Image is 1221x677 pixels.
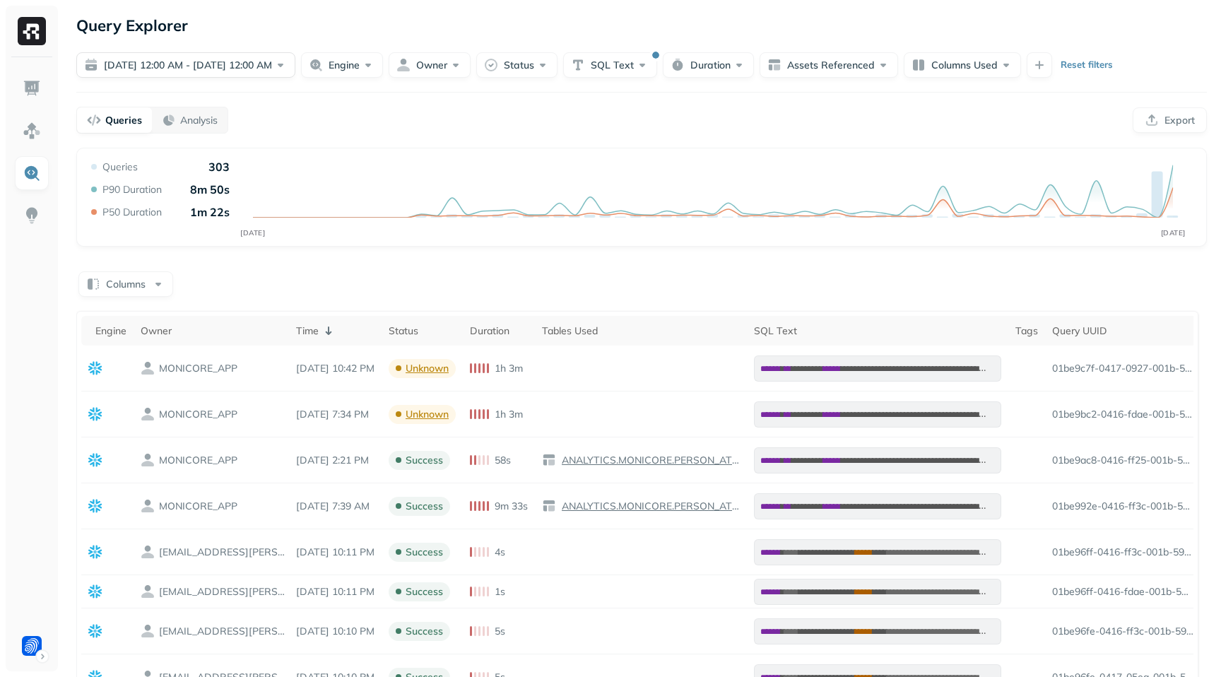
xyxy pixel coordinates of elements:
[563,52,657,78] button: SQL Text
[1052,408,1193,421] p: 01be9bc2-0416-fdae-001b-59035679d84a
[105,114,142,127] p: Queries
[141,499,155,513] img: owner
[208,160,230,174] p: 303
[559,454,740,467] p: ANALYTICS.MONICORE.PERSON_ATTRIBUTES_HOURLY_METRICS
[1052,362,1193,375] p: 01be9c7f-0417-0927-001b-5903567fb752
[159,362,237,375] p: MONICORE_APP
[1052,454,1193,467] p: 01be9ac8-0416-ff25-001b-590356725abe
[76,13,188,38] p: Query Explorer
[159,585,286,599] p: EDO.FIELDMAN@FORTER.COM
[1052,324,1193,338] div: Query UUID
[296,408,374,421] p: Aug 25, 2025 7:34 PM
[495,362,523,375] p: 1h 3m
[240,228,265,237] tspan: [DATE]
[406,625,443,638] p: success
[22,636,42,656] img: Forter
[556,500,740,513] a: ANALYTICS.MONICORE.PERSON_ATTRIBUTES_HOURLY_METRICS
[78,271,173,297] button: Columns
[406,546,443,559] p: success
[559,500,740,513] p: ANALYTICS.MONICORE.PERSON_ATTRIBUTES_HOURLY_METRICS
[301,52,383,78] button: Engine
[760,52,898,78] button: Assets Referenced
[495,454,511,467] p: 58s
[159,500,237,513] p: MONICORE_APP
[406,408,449,421] p: unknown
[1133,107,1207,133] button: Export
[542,453,556,467] img: table
[495,625,505,638] p: 5s
[1052,546,1193,559] p: 01be96ff-0416-ff3c-001b-5903565771e2
[1015,324,1038,338] div: Tags
[296,585,374,599] p: Aug 24, 2025 10:11 PM
[470,324,528,338] div: Duration
[389,52,471,78] button: Owner
[141,361,155,375] img: owner
[556,454,740,467] a: ANALYTICS.MONICORE.PERSON_ATTRIBUTES_HOURLY_METRICS
[495,500,528,513] p: 9m 33s
[23,164,41,182] img: Query Explorer
[141,545,155,559] img: owner
[159,408,237,421] p: MONICORE_APP
[495,546,505,559] p: 4s
[141,453,155,467] img: owner
[141,624,155,638] img: owner
[141,324,282,338] div: Owner
[190,182,230,196] p: 8m 50s
[406,500,443,513] p: success
[296,625,374,638] p: Aug 24, 2025 10:10 PM
[296,546,374,559] p: Aug 24, 2025 10:11 PM
[663,52,754,78] button: Duration
[406,454,443,467] p: success
[495,408,523,421] p: 1h 3m
[102,206,162,219] p: P50 Duration
[296,454,374,467] p: Aug 25, 2025 2:21 PM
[296,362,374,375] p: Aug 25, 2025 10:42 PM
[141,584,155,599] img: owner
[1052,500,1193,513] p: 01be992e-0416-ff3c-001b-590356647e1a
[754,324,1001,338] div: SQL Text
[1161,228,1186,237] tspan: [DATE]
[76,52,295,78] button: [DATE] 12:00 AM - [DATE] 12:00 AM
[904,52,1021,78] button: Columns Used
[1061,58,1113,72] p: Reset filters
[495,585,505,599] p: 1s
[102,183,162,196] p: P90 Duration
[18,17,46,45] img: Ryft
[180,114,218,127] p: Analysis
[296,500,374,513] p: Aug 25, 2025 7:39 AM
[23,79,41,98] img: Dashboard
[159,625,286,638] p: EDO.FIELDMAN@FORTER.COM
[542,499,556,513] img: table
[1052,585,1193,599] p: 01be96ff-0416-fdae-001b-59035656ceaa
[159,546,286,559] p: EDO.FIELDMAN@FORTER.COM
[102,160,138,174] p: Queries
[23,122,41,140] img: Assets
[141,407,155,421] img: owner
[1052,625,1193,638] p: 01be96fe-0416-ff3c-001b-5903565771be
[95,324,126,338] div: Engine
[159,454,237,467] p: MONICORE_APP
[476,52,558,78] button: Status
[406,585,443,599] p: success
[190,205,230,219] p: 1m 22s
[406,362,449,375] p: unknown
[296,322,374,339] div: Time
[23,206,41,225] img: Insights
[542,324,740,338] div: Tables Used
[389,324,456,338] div: Status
